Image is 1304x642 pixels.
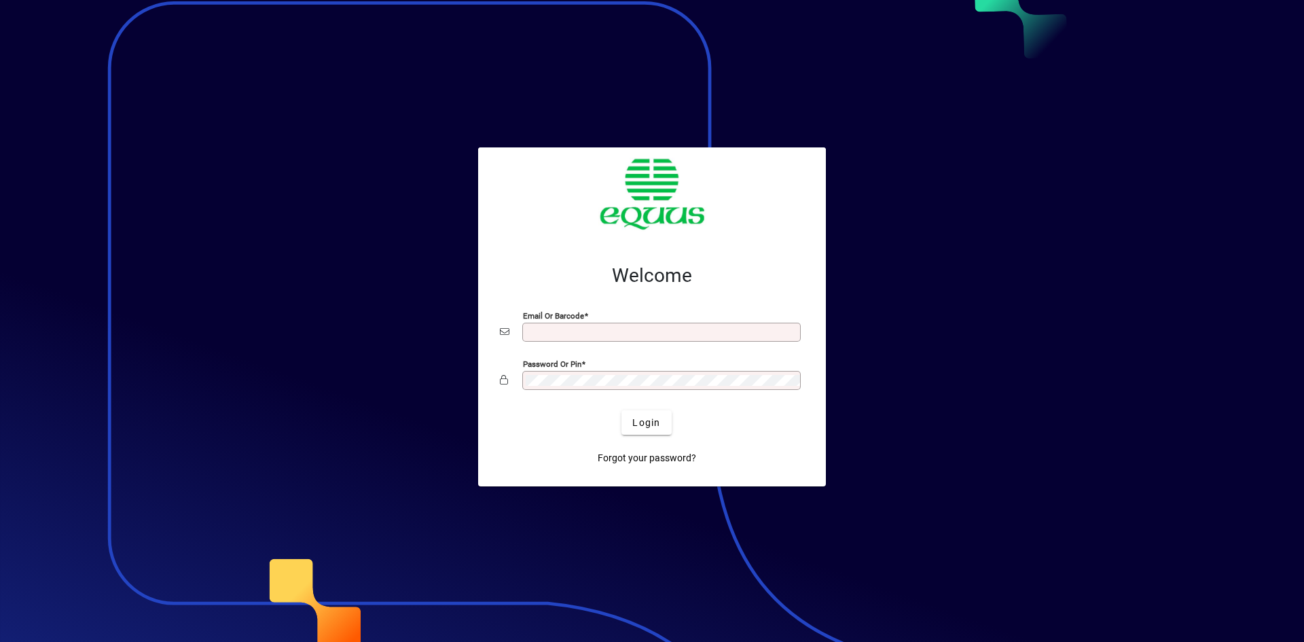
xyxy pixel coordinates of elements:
a: Forgot your password? [592,446,702,470]
h2: Welcome [500,264,804,287]
mat-label: Email or Barcode [523,311,584,321]
button: Login [621,410,671,435]
mat-label: Password or Pin [523,359,581,369]
span: Forgot your password? [598,451,696,465]
span: Login [632,416,660,430]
